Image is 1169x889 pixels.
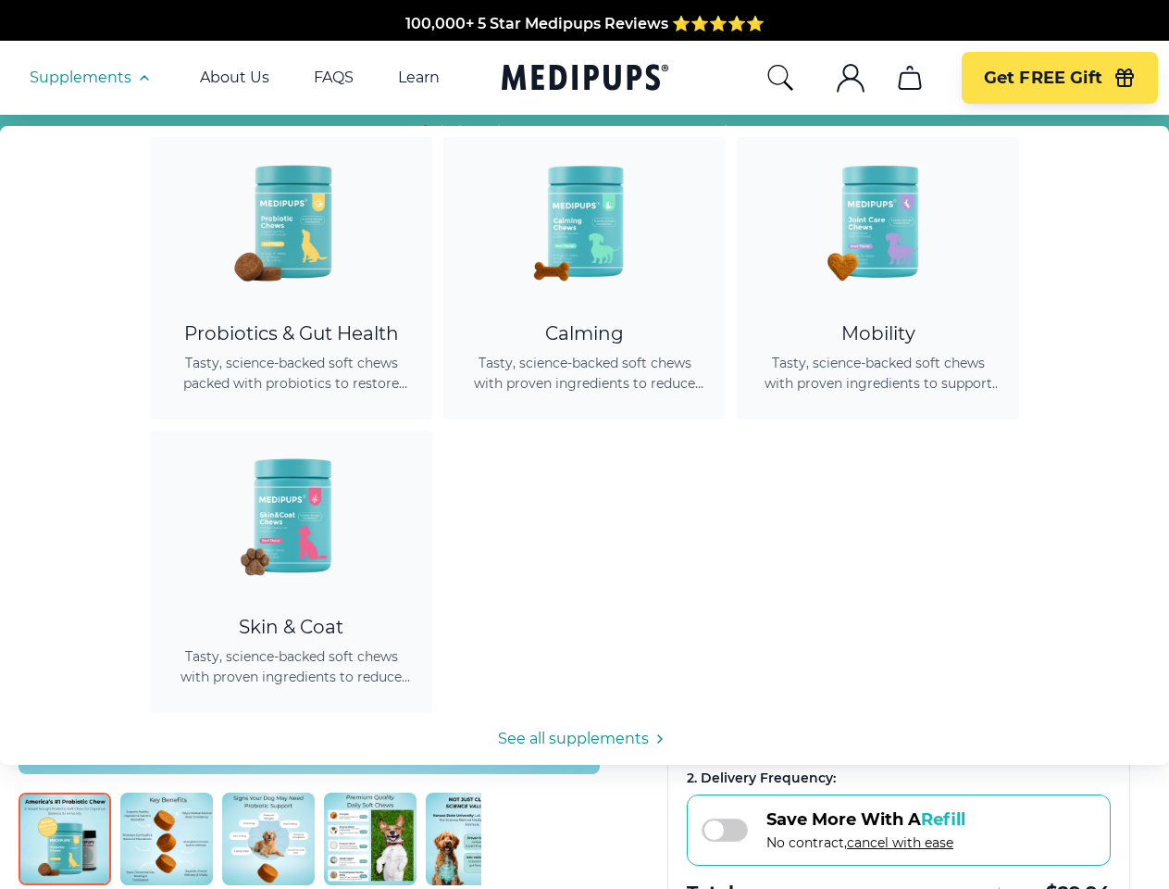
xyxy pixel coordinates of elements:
[277,30,892,47] span: Made In The [GEOGRAPHIC_DATA] from domestic & globally sourced ingredients
[828,56,873,100] button: account
[466,353,703,394] span: Tasty, science-backed soft chews with proven ingredients to reduce anxiety, promote relaxation, a...
[984,68,1102,89] span: Get FREE Gift
[172,616,410,639] div: Skin & Coat
[466,322,703,345] div: Calming
[222,793,315,885] img: Probiotic Dog Chews | Natural Dog Supplements
[30,69,131,87] span: Supplements
[200,69,269,87] a: About Us
[208,137,375,304] img: Probiotic Dog Chews - Medipups
[502,60,668,98] a: Medipups
[208,431,375,597] img: Skin & Coat Chews - Medipups
[19,793,111,885] img: Probiotic Dog Chews | Natural Dog Supplements
[426,793,518,885] img: Probiotic Dog Chews | Natural Dog Supplements
[398,69,440,87] a: Learn
[150,431,432,713] a: Skin & Coat Chews - MedipupsSkin & CoatTasty, science-backed soft chews with proven ingredients t...
[888,56,932,100] button: cart
[172,646,410,687] span: Tasty, science-backed soft chews with proven ingredients to reduce shedding, promote healthy skin...
[150,137,432,419] a: Probiotic Dog Chews - MedipupsProbiotics & Gut HealthTasty, science-backed soft chews packed with...
[324,793,417,885] img: Probiotic Dog Chews | Natural Dog Supplements
[172,322,410,345] div: Probiotics & Gut Health
[172,353,410,394] span: Tasty, science-backed soft chews packed with probiotics to restore gut balance, ease itching, sup...
[847,834,953,851] span: cancel with ease
[759,322,997,345] div: Mobility
[765,63,795,93] button: search
[795,137,962,304] img: Joint Care Chews - Medipups
[687,770,836,786] span: 2 . Delivery Frequency:
[502,137,668,304] img: Calming Dog Chews - Medipups
[921,809,965,830] span: Refill
[314,69,354,87] a: FAQS
[737,137,1019,419] a: Joint Care Chews - MedipupsMobilityTasty, science-backed soft chews with proven ingredients to su...
[766,809,965,830] span: Save More With A
[962,52,1158,104] button: Get FREE Gift
[759,353,997,394] span: Tasty, science-backed soft chews with proven ingredients to support joint health, improve mobilit...
[120,793,213,885] img: Probiotic Dog Chews | Natural Dog Supplements
[30,67,155,89] button: Supplements
[405,7,765,25] span: 100,000+ 5 Star Medipups Reviews ⭐️⭐️⭐️⭐️⭐️
[443,137,726,419] a: Calming Dog Chews - MedipupsCalmingTasty, science-backed soft chews with proven ingredients to re...
[766,834,965,851] span: No contract,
